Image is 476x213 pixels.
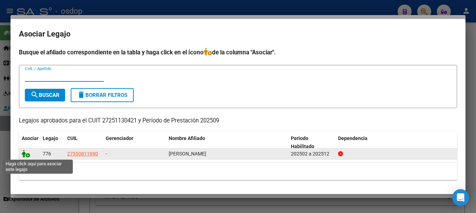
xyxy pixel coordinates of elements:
datatable-header-cell: Legajo [40,131,64,154]
span: 776 [43,151,51,157]
datatable-header-cell: Asociar [19,131,40,154]
button: Buscar [25,89,65,101]
span: Borrar Filtros [77,92,127,98]
div: 1 registros [19,162,457,180]
div: Open Intercom Messenger [452,189,469,206]
span: Asociar [22,135,38,141]
span: - [106,151,107,157]
div: 202502 a 202512 [291,150,332,158]
datatable-header-cell: Gerenciador [103,131,166,154]
p: Legajos aprobados para el CUIT 27251130421 y Período de Prestación 202509 [19,117,457,125]
h4: Busque el afiliado correspondiente en la tabla y haga click en el ícono de la columna "Asociar". [19,48,457,57]
span: 27550811990 [67,151,98,157]
datatable-header-cell: CUIL [64,131,103,154]
button: Borrar Filtros [71,88,134,102]
datatable-header-cell: Nombre Afiliado [166,131,288,154]
mat-icon: search [30,91,39,99]
span: Nombre Afiliado [169,135,205,141]
datatable-header-cell: Dependencia [335,131,457,154]
span: Periodo Habilitado [291,135,314,149]
span: Legajo [43,135,58,141]
mat-icon: delete [77,91,85,99]
h2: Asociar Legajo [19,27,457,41]
span: CUIL [67,135,78,141]
datatable-header-cell: Periodo Habilitado [288,131,335,154]
span: Buscar [30,92,59,98]
span: Dependencia [338,135,367,141]
span: GORENSTEIN BRONDO CLARA [169,151,206,157]
span: Gerenciador [106,135,133,141]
